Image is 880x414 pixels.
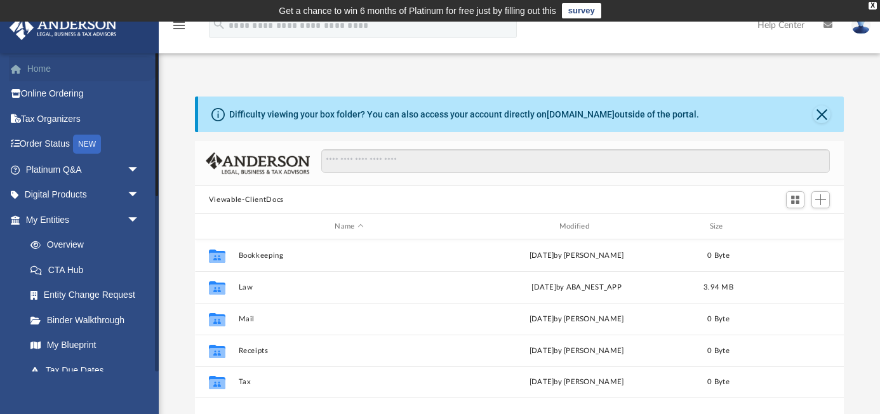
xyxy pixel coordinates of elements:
[693,221,743,232] div: Size
[465,377,687,388] div: [DATE] by [PERSON_NAME]
[811,191,830,209] button: Add
[18,307,159,333] a: Binder Walkthrough
[851,16,870,34] img: User Pic
[73,135,101,154] div: NEW
[212,17,226,31] i: search
[171,24,187,33] a: menu
[749,221,838,232] div: id
[237,221,460,232] div: Name
[18,283,159,308] a: Entity Change Request
[562,3,601,18] a: survey
[238,315,460,323] button: Mail
[869,2,877,10] div: close
[171,18,187,33] i: menu
[238,283,460,291] button: Law
[127,157,152,183] span: arrow_drop_down
[127,182,152,208] span: arrow_drop_down
[201,221,232,232] div: id
[9,56,159,81] a: Home
[465,314,687,325] div: [DATE] by [PERSON_NAME]
[18,357,159,383] a: Tax Due Dates
[18,333,152,358] a: My Blueprint
[238,378,460,386] button: Tax
[707,347,730,354] span: 0 Byte
[127,207,152,233] span: arrow_drop_down
[279,3,556,18] div: Get a chance to win 6 months of Platinum for free just by filling out this
[465,250,687,262] div: [DATE] by [PERSON_NAME]
[9,81,159,107] a: Online Ordering
[465,282,687,293] div: [DATE] by ABA_NEST_APP
[9,157,159,182] a: Platinum Q&Aarrow_drop_down
[209,194,284,206] button: Viewable-ClientDocs
[707,378,730,385] span: 0 Byte
[786,191,805,209] button: Switch to Grid View
[18,232,159,258] a: Overview
[465,345,687,357] div: [DATE] by [PERSON_NAME]
[547,109,615,119] a: [DOMAIN_NAME]
[9,131,159,157] a: Order StatusNEW
[6,15,121,40] img: Anderson Advisors Platinum Portal
[813,105,830,123] button: Close
[9,207,159,232] a: My Entitiesarrow_drop_down
[465,221,688,232] div: Modified
[707,252,730,259] span: 0 Byte
[229,108,699,121] div: Difficulty viewing your box folder? You can also access your account directly on outside of the p...
[9,106,159,131] a: Tax Organizers
[9,182,159,208] a: Digital Productsarrow_drop_down
[707,316,730,323] span: 0 Byte
[321,149,830,173] input: Search files and folders
[703,284,733,291] span: 3.94 MB
[238,347,460,355] button: Receipts
[18,257,159,283] a: CTA Hub
[238,251,460,260] button: Bookkeeping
